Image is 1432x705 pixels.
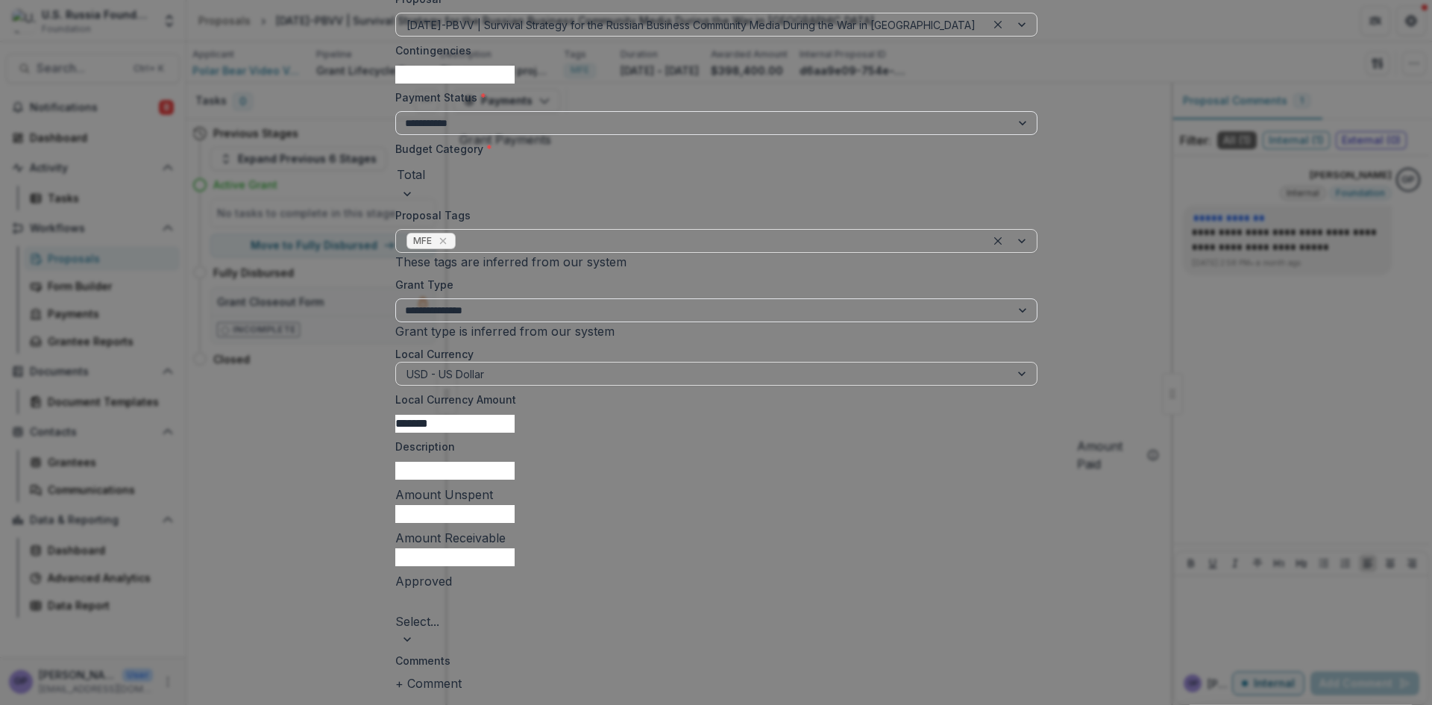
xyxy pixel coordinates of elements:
label: Grant Type [395,277,1029,292]
label: Payment Status [395,90,1029,105]
span: MFE [413,236,432,246]
div: Clear selected options [989,16,1007,34]
label: Description [395,439,1029,454]
div: Grant type is inferred from our system [395,322,1037,340]
label: Contingencies [395,43,1029,58]
div: Remove MFE [436,234,450,248]
label: Local Currency [395,346,1029,362]
label: Approved [395,574,452,589]
label: Amount Unspent [395,487,493,502]
label: Comments [395,653,1029,668]
button: + Comment [395,674,462,692]
label: Proposal Tags [395,207,1029,223]
div: Select... [395,612,738,630]
div: These tags are inferred from our system [395,253,1037,271]
label: Amount Receivable [395,530,506,545]
div: Clear selected options [989,232,1007,250]
label: Budget Category [395,141,1029,157]
label: Local Currency Amount [395,392,1029,407]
